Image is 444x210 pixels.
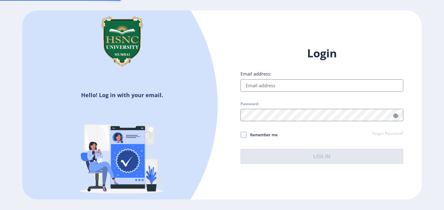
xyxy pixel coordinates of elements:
[372,131,403,137] a: Forgot Password?
[68,101,176,209] img: Verified-rafiki.svg
[240,101,259,106] label: Password:
[91,10,153,72] img: hsnc.png
[247,131,277,138] span: Remember me
[240,79,403,92] input: Email address
[240,149,403,164] button: Log In
[240,46,403,61] h1: Login
[240,71,271,77] label: Email address:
